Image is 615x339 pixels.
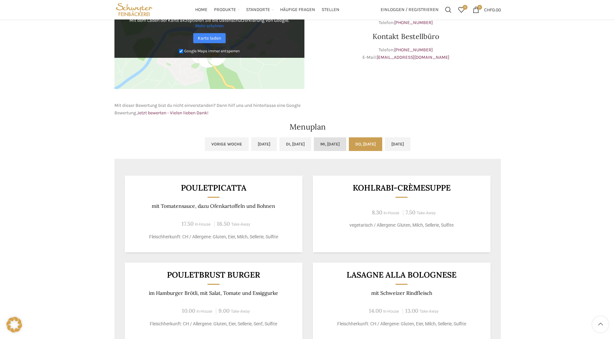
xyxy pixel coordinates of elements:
span: Stellen [322,7,339,13]
a: [PHONE_NUMBER] [394,20,433,25]
span: 7.50 [406,209,415,216]
span: Take-Away [417,211,436,215]
a: Standorte [246,3,274,16]
a: 0 [455,3,468,16]
a: [PHONE_NUMBER] [394,47,433,53]
a: Mi, [DATE] [314,137,346,151]
a: 0 CHF0.00 [469,3,504,16]
a: [DATE] [251,137,277,151]
bdi: 0.00 [484,7,501,12]
p: im Hamburger Brötli, mit Salat, Tomate und Essiggurke [133,290,294,296]
a: [EMAIL_ADDRESS][DOMAIN_NAME] [377,55,449,60]
div: Main navigation [157,3,377,16]
a: [DATE] [385,137,410,151]
span: 0 [463,5,467,10]
span: In-House [383,309,399,314]
span: 16.50 [217,220,230,227]
span: Einloggen / Registrieren [381,7,439,12]
a: Häufige Fragen [280,3,315,16]
p: Fleischherkunft: CH / Allergene: Gluten, Eier, Sellerie, Senf, Sulfite [133,320,294,327]
span: Produkte [214,7,236,13]
span: 10.00 [182,307,195,314]
a: Scroll to top button [592,316,609,333]
span: 14.00 [369,307,382,314]
span: In-House [384,211,399,215]
p: Telefon: E-Mail: [311,46,501,61]
span: Standorte [246,7,270,13]
span: 13.00 [405,307,418,314]
span: 17.50 [182,220,194,227]
a: Produkte [214,3,240,16]
a: Stellen [322,3,339,16]
h3: LASAGNE ALLA BOLOGNESE [321,271,482,279]
a: Karte laden [193,33,226,43]
h3: Pouletpicatta [133,184,294,192]
span: 9.00 [219,307,230,314]
a: Home [195,3,207,16]
p: Fleischherkunft: CH / Allergene: Gluten, Eier, Milch, Sellerie, Sulfite [321,320,482,327]
small: Google Maps immer entsperren [184,49,240,53]
input: Google Maps immer entsperren [179,49,183,53]
span: In-House [195,222,211,227]
a: Do, [DATE] [349,137,382,151]
span: 8.30 [372,209,382,216]
h3: Pouletbrust Burger [133,271,294,279]
a: Vorige Woche [205,137,249,151]
h3: Kohlrabi-Crèmesuppe [321,184,482,192]
p: mit Schweizer Rindfleisch [321,290,482,296]
p: Mit dieser Bewertung bist du nicht einverstanden? Dann hilf uns und hinterlasse eine Google Bewer... [114,102,304,117]
a: Einloggen / Registrieren [377,3,442,16]
span: 0 [477,5,482,10]
a: Di, [DATE] [279,137,311,151]
h3: Kontakt Bestellbüro [311,33,501,40]
span: Take-Away [420,309,439,314]
span: In-House [196,309,212,314]
p: Mit dem Laden der Karte akzeptieren Sie die Datenschutzerklärung von Google. [119,18,300,29]
h2: Menuplan [114,123,501,131]
span: Take-Away [231,222,250,227]
span: Take-Away [231,309,250,314]
p: Fleischherkunft: CH / Allergene: Gluten, Eier, Milch, Sellerie, Sulfite [133,233,294,240]
div: Meine Wunschliste [455,3,468,16]
span: Häufige Fragen [280,7,315,13]
a: Jetzt bewerten - Vielen lieben Dank! [137,110,208,116]
span: CHF [484,7,492,12]
a: Suchen [442,3,455,16]
p: mit Tomatensauce, dazu Ofenkartoffeln und Bohnen [133,203,294,209]
span: Home [195,7,207,13]
p: vegetarisch / Allergene: Gluten, Milch, Sellerie, Sulfite [321,222,482,229]
a: Mehr erfahren [195,23,224,29]
a: Site logo [114,6,154,12]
